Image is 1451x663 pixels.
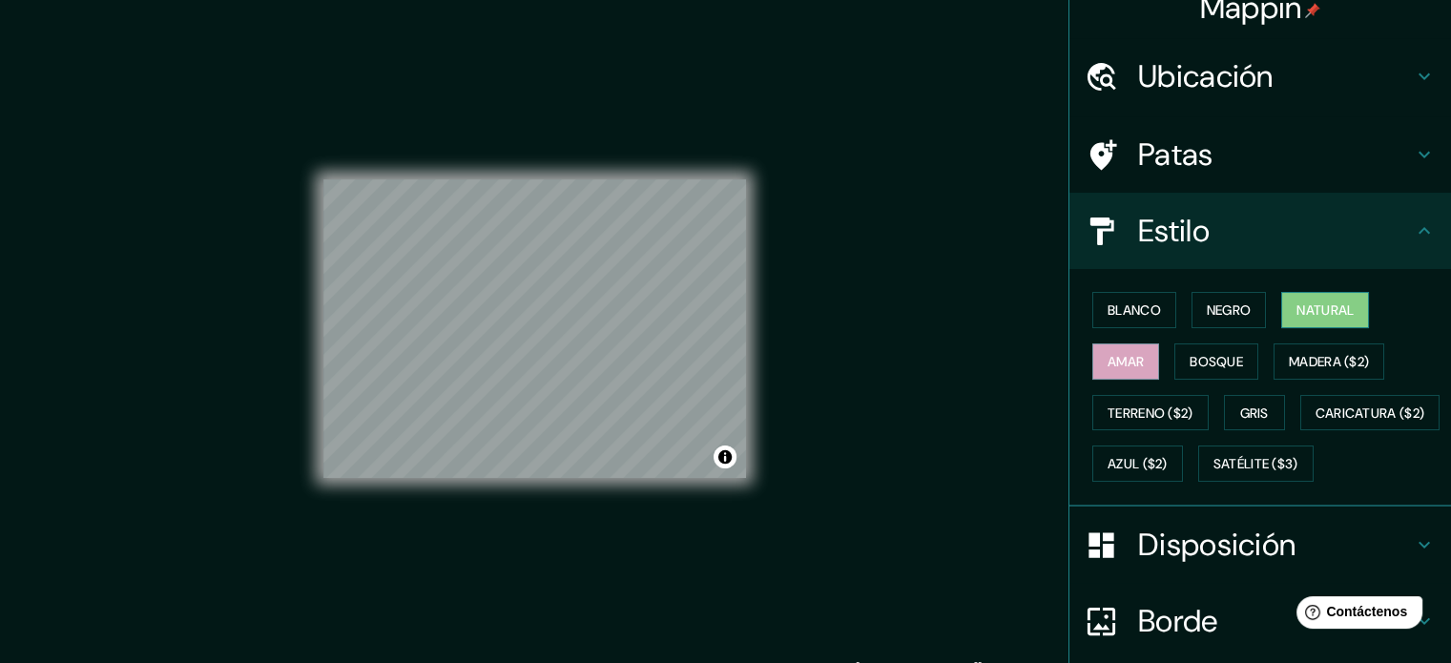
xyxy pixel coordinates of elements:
div: Ubicación [1069,38,1451,114]
div: Borde [1069,583,1451,659]
button: Bosque [1174,343,1258,380]
font: Azul ($2) [1108,456,1168,473]
font: Patas [1138,135,1213,175]
font: Satélite ($3) [1213,456,1298,473]
font: Estilo [1138,211,1210,251]
font: Bosque [1190,353,1243,370]
font: Borde [1138,601,1218,641]
font: Madera ($2) [1289,353,1369,370]
iframe: Lanzador de widgets de ayuda [1281,589,1430,642]
font: Natural [1296,301,1354,319]
button: Amar [1092,343,1159,380]
button: Satélite ($3) [1198,445,1314,482]
font: Negro [1207,301,1252,319]
button: Madera ($2) [1274,343,1384,380]
font: Disposición [1138,525,1296,565]
font: Caricatura ($2) [1316,404,1425,422]
font: Amar [1108,353,1144,370]
div: Disposición [1069,507,1451,583]
button: Natural [1281,292,1369,328]
button: Caricatura ($2) [1300,395,1441,431]
button: Activar o desactivar atribución [714,445,736,468]
button: Negro [1192,292,1267,328]
canvas: Mapa [323,179,746,478]
button: Azul ($2) [1092,445,1183,482]
div: Patas [1069,116,1451,193]
font: Gris [1240,404,1269,422]
font: Ubicación [1138,56,1274,96]
button: Blanco [1092,292,1176,328]
font: Terreno ($2) [1108,404,1193,422]
button: Terreno ($2) [1092,395,1209,431]
button: Gris [1224,395,1285,431]
div: Estilo [1069,193,1451,269]
img: pin-icon.png [1305,3,1320,18]
font: Blanco [1108,301,1161,319]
